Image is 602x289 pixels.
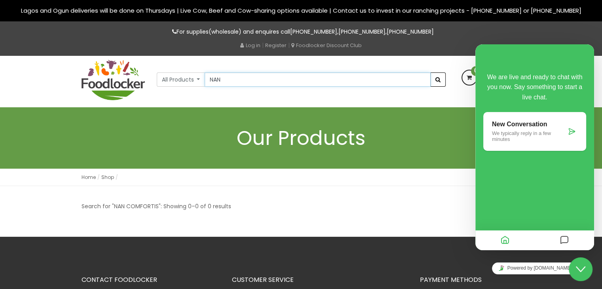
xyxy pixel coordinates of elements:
[101,174,114,181] a: Shop
[205,72,430,87] input: Search our variety of products
[82,202,231,211] p: Search for "NAN COMFORTIS": Showing 0–0 of 0 results
[265,42,287,49] a: Register
[475,259,594,277] iframe: chat widget
[290,28,337,36] a: [PHONE_NUMBER]
[82,27,521,36] p: For supplies(wholesale) and enquires call , ,
[21,6,581,15] span: Lagos and Ogun deliveries will be done on Thursdays | Live Cow, Beef and Cow-sharing options avai...
[232,276,408,283] h3: CUSTOMER SERVICE
[471,66,481,76] span: 0
[262,41,264,49] span: |
[387,28,434,36] a: [PHONE_NUMBER]
[82,60,145,100] img: FoodLocker
[288,41,290,49] span: |
[569,257,594,281] iframe: chat widget
[240,42,260,49] a: Log in
[475,44,594,250] iframe: chat widget
[420,276,521,283] h3: PAYMENT METHODS
[82,174,96,181] a: Home
[157,72,205,87] button: All Products
[338,28,386,36] a: [PHONE_NUMBER]
[82,276,220,283] h3: CONTACT FOODLOCKER
[291,42,362,49] a: Foodlocker Discount Club
[82,127,521,149] h1: Our Products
